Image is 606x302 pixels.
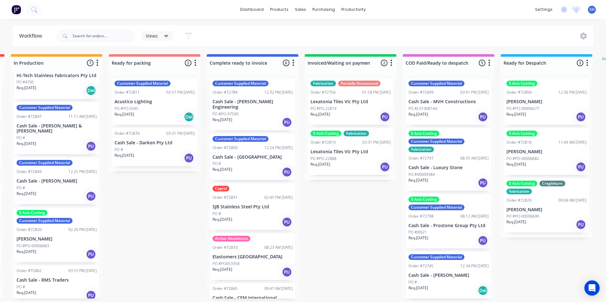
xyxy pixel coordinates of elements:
div: productivity [338,5,369,14]
div: Fabrication [408,147,434,152]
div: 5 Axis CuttingCustomer Supplied MaterialOrder #7282002:20 PM [DATE][PERSON_NAME]PO #PO-00006683Re... [14,207,99,262]
p: Req. [DATE] [212,217,232,222]
span: Views [146,32,158,39]
p: PO # [17,284,25,290]
div: Customer Supplied Material [408,139,464,144]
div: Hi-Tech Stainless Fabricators Pty LtdPO #4795Req.[DATE]Del [14,61,99,99]
div: Customer Supplied MaterialOrder #7281103:57 PM [DATE]Acustico LightingPO #PO-0345Req.[DATE]Del [112,78,197,125]
p: PO # [17,135,25,141]
div: 03:57 PM [DATE] [68,268,97,274]
div: PU [86,290,96,300]
p: Req. [DATE] [115,111,134,117]
div: Customer Supplied Material [17,105,73,111]
p: PO #PO-00006690 [506,213,539,219]
div: Capral [212,186,229,191]
div: Customer Supplied Material [408,81,464,86]
p: Req. [DATE] [506,219,526,225]
div: Order #72845 [212,286,238,291]
div: PU [478,235,488,246]
p: Lexatonia Tiles Vic Pty Ltd [310,99,391,104]
div: Order #72862 [17,268,42,274]
div: Order #72849 [17,169,42,175]
p: PO # [115,147,123,153]
div: Open Intercom Messenger [584,280,600,296]
div: Partially Outsourced [338,81,380,86]
div: Order #7283903:31 PM [DATE]Cash Sale - Darkon Pty LtdPO #Req.[DATE]PU [112,128,197,166]
div: sales [292,5,309,14]
p: Req. [DATE] [212,267,232,272]
p: Req. [DATE] [408,111,428,117]
p: PO #PO-0345 [115,106,138,111]
p: PO #PO-22814 [310,106,337,111]
div: 12:34 PM [DATE] [460,263,489,269]
p: PO # [408,279,417,285]
div: Order #72756 [310,90,336,95]
img: Factory [11,5,21,14]
div: 5 Axis Cutting [506,181,537,186]
div: 5 Axis Cutting [408,197,439,202]
div: Customer Supplied Material [17,160,73,166]
p: Cash Sale - [GEOGRAPHIC_DATA] [212,155,293,160]
div: 09:47 AM [DATE] [264,286,293,291]
div: Customer Supplied MaterialOrder #7278412:32 PM [DATE]Cash Sale - [PERSON_NAME] EngineeringPO #PO-... [210,78,295,130]
input: Search for orders... [73,30,136,42]
p: Req. [DATE] [17,249,36,255]
p: Req. [DATE] [506,111,526,117]
div: Customer Supplied Material [212,81,268,86]
div: PU [282,167,292,177]
p: Elastomers [GEOGRAPHIC_DATA] [212,254,293,260]
p: Cash Sale - [PERSON_NAME] [408,273,489,278]
div: Workflow [19,32,45,40]
div: 03:31 PM [DATE] [362,140,391,145]
p: PO #J0621 [408,229,427,235]
div: Customer Supplied Material [212,136,268,142]
div: Order #72800 [212,145,238,151]
p: PO # [212,211,221,217]
div: 5 Axis Cutting [506,131,537,136]
p: Req. [DATE] [17,191,36,197]
div: Order #72699 [408,90,434,95]
div: Action Aluminium [212,236,250,241]
div: 5 Axis CuttingOrder #7280412:36 PM [DATE][PERSON_NAME]PO #PO-00006677Req.[DATE]PU [504,78,589,125]
p: PO # [212,161,221,167]
p: PO #PO-97590 [212,111,239,117]
div: Del [184,112,194,122]
p: Cash Sale - Darkon Pty Ltd [115,140,195,146]
div: Customer Supplied MaterialOrder #7284711:11 AM [DATE]Cash Sale - [PERSON_NAME] & [PERSON_NAME]PO ... [14,102,99,155]
div: Order #72833 [212,245,238,250]
p: [PERSON_NAME] [506,207,587,212]
div: Customer Supplied MaterialOrder #7274512:34 PM [DATE]Cash Sale - [PERSON_NAME]PO #Req.[DATE]Del [406,252,491,298]
a: dashboard [237,5,267,14]
div: PU [478,112,488,122]
div: PU [478,178,488,188]
p: Req. [DATE] [212,117,232,123]
p: Cash Sale - [PERSON_NAME] [17,178,97,184]
p: Lexatonia Tiles Vic Pty Ltd [310,149,391,155]
p: Req. [DATE] [408,235,428,241]
p: [PERSON_NAME] [506,149,587,155]
p: Req. [DATE] [408,177,428,183]
div: PU [282,217,292,227]
div: FabricationPartially OutsourcedOrder #7275601:58 PM [DATE]Lexatonia Tiles Vic Pty LtdPO #PO-22814... [308,78,393,125]
div: PU [576,112,586,122]
div: 09:04 AM [DATE] [558,198,587,203]
p: PO #PO-00006683 [17,243,49,249]
div: Customer Supplied MaterialOrder #7269903:01 PM [DATE]Cash Sale - MVH ConstructionsPO #J-01008144R... [406,78,491,125]
div: 5 Axis Cutting [506,81,537,86]
div: 03:01 PM [DATE] [460,90,489,95]
div: 02:45 PM [DATE] [264,195,293,200]
p: [PERSON_NAME] [506,99,587,104]
div: Order #72820 [17,227,42,233]
div: Cragieburn [540,181,565,186]
p: PO #00009384 [408,172,435,177]
div: 12:32 PM [DATE] [264,90,293,95]
div: 5 Axis CuttingCustomer Supplied MaterialOrder #7279808:12 AM [DATE]Cash Sale - Prostone Group Pty... [406,194,491,249]
div: Fabrication [310,81,336,86]
p: Req. [DATE] [17,290,36,296]
div: CapralOrder #7283102:45 PM [DATE]SJB Stainless Steel Pty LtdPO #Req.[DATE]PU [210,183,295,230]
span: SH [589,7,595,12]
p: PO #PO-00006677 [506,106,539,111]
p: Req. [DATE] [17,141,36,147]
div: Order #72811 [115,90,140,95]
p: Req. [DATE] [17,85,36,91]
